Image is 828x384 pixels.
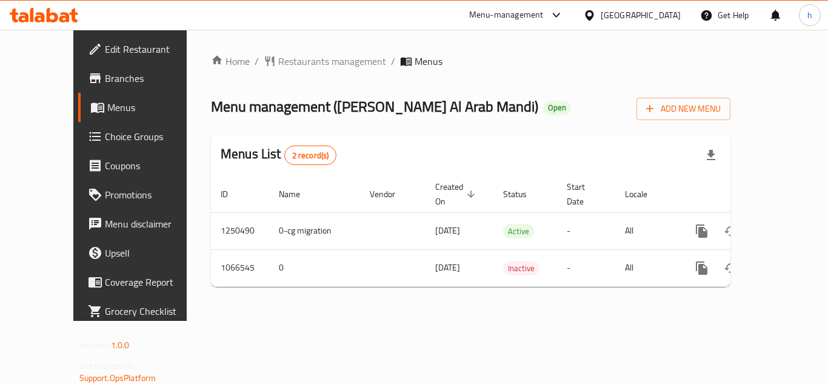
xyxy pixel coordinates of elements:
li: / [255,54,259,69]
button: more [687,217,716,246]
span: Menu management ( [PERSON_NAME] Al Arab Mandi ) [211,93,538,120]
button: more [687,254,716,283]
span: Coverage Report [105,275,202,289]
a: Upsell [78,238,212,268]
span: Promotions [105,187,202,202]
span: [DATE] [435,223,460,238]
span: Choice Groups [105,129,202,144]
a: Restaurants management [264,54,386,69]
li: / [391,54,395,69]
a: Promotions [78,180,212,209]
span: Version: [79,337,109,353]
a: Menu disclaimer [78,209,212,238]
span: Start Date [567,180,601,209]
td: 1250490 [211,212,269,249]
span: Locale [625,187,663,201]
a: Home [211,54,250,69]
div: Open [543,101,571,115]
span: Restaurants management [278,54,386,69]
td: 0-cg migration [269,212,360,249]
div: Menu-management [469,8,544,22]
button: Change Status [716,254,746,283]
span: Active [503,224,534,238]
span: Branches [105,71,202,86]
span: Menus [415,54,442,69]
span: Vendor [370,187,411,201]
a: Edit Restaurant [78,35,212,64]
span: 2 record(s) [285,150,336,161]
div: Export file [696,141,726,170]
span: Open [543,103,571,113]
nav: breadcrumb [211,54,730,69]
h2: Menus List [221,145,336,165]
span: Coupons [105,158,202,173]
span: 1.0.0 [111,337,130,353]
div: Total records count [284,146,337,165]
span: Status [503,187,543,201]
td: All [615,212,678,249]
span: Menu disclaimer [105,217,202,231]
button: Change Status [716,217,746,246]
table: enhanced table [211,176,813,287]
button: Add New Menu [636,98,730,120]
span: Grocery Checklist [105,304,202,318]
span: Get support on: [79,358,135,374]
span: Inactive [503,261,539,275]
span: Name [279,187,316,201]
th: Actions [678,176,813,213]
span: [DATE] [435,260,460,275]
a: Menus [78,93,212,122]
span: ID [221,187,244,201]
div: [GEOGRAPHIC_DATA] [601,8,681,22]
span: Created On [435,180,479,209]
span: Upsell [105,246,202,260]
td: 0 [269,249,360,286]
a: Coverage Report [78,268,212,297]
a: Coupons [78,151,212,180]
a: Branches [78,64,212,93]
td: All [615,249,678,286]
td: - [557,249,615,286]
td: 1066545 [211,249,269,286]
span: Edit Restaurant [105,42,202,56]
a: Grocery Checklist [78,297,212,326]
span: h [807,8,812,22]
span: Menus [107,100,202,115]
span: Add New Menu [646,101,721,116]
a: Choice Groups [78,122,212,151]
td: - [557,212,615,249]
